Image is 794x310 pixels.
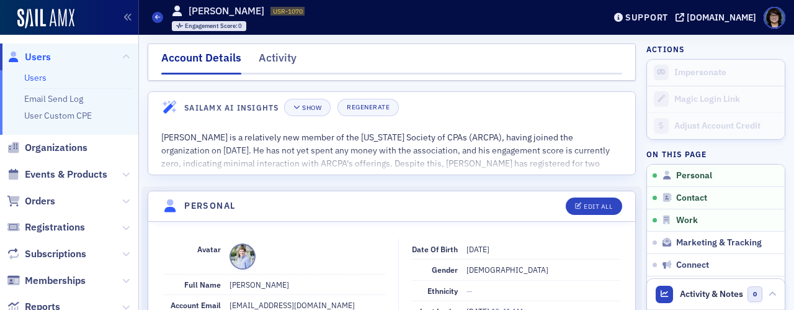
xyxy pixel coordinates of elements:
h4: On this page [646,148,785,160]
span: Full Name [184,280,221,289]
span: Marketing & Tracking [676,237,762,248]
a: Organizations [7,141,87,155]
span: Ethnicity [427,286,458,296]
div: 0 [185,23,243,30]
span: Memberships [25,274,86,288]
a: Users [7,50,51,64]
div: Magic Login Link [674,94,778,105]
h4: Personal [184,199,235,212]
span: Avatar [197,244,221,254]
div: Support [625,12,668,23]
a: Email Send Log [24,93,83,104]
div: Adjust Account Credit [674,121,778,132]
span: Engagement Score : [185,22,239,30]
span: Personal [676,170,712,181]
span: 0 [747,286,763,302]
span: USR-1070 [273,7,303,16]
h4: Actions [646,43,685,55]
a: Adjust Account Credit [647,112,785,139]
div: Engagement Score: 0 [172,21,247,31]
a: Users [24,72,47,83]
button: Regenerate [337,99,399,116]
a: Orders [7,194,55,208]
a: Memberships [7,274,86,288]
dd: [PERSON_NAME] [230,275,385,294]
span: Subscriptions [25,247,86,261]
span: Activity & Notes [680,288,743,301]
span: Account Email [171,300,221,310]
div: Edit All [584,203,612,210]
img: SailAMX [17,9,74,29]
span: Contact [676,193,707,204]
a: User Custom CPE [24,110,92,121]
span: Date of Birth [412,244,458,254]
span: Orders [25,194,55,208]
dd: [DEMOGRAPHIC_DATA] [466,260,620,280]
button: Show [284,99,331,116]
h4: SailAMX AI Insights [184,102,279,113]
span: Registrations [25,221,85,234]
a: Subscriptions [7,247,86,261]
div: Show [302,104,321,111]
span: Profile [764,7,785,29]
span: Connect [676,260,709,271]
span: Organizations [25,141,87,155]
button: Impersonate [674,67,726,78]
span: Work [676,215,698,226]
button: Edit All [566,198,622,215]
span: Gender [432,265,458,275]
a: Registrations [7,221,85,234]
button: [DOMAIN_NAME] [676,13,761,22]
div: Activity [259,50,297,73]
h1: [PERSON_NAME] [189,4,264,18]
span: Users [25,50,51,64]
div: Account Details [161,50,241,75]
span: [DATE] [466,244,489,254]
span: — [466,286,473,296]
div: [DOMAIN_NAME] [687,12,756,23]
a: Events & Products [7,168,107,181]
span: Events & Products [25,168,107,181]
